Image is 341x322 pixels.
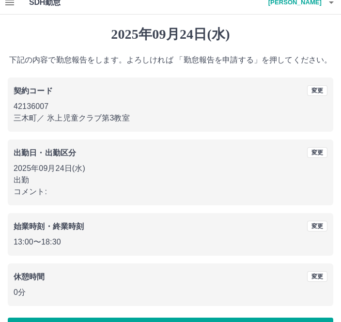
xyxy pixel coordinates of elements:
[14,287,327,298] p: 0分
[14,273,45,281] b: 休憩時間
[14,149,76,157] b: 出勤日・出勤区分
[8,26,333,43] h1: 2025年09月24日(水)
[14,101,327,112] p: 42136007
[307,221,327,231] button: 変更
[14,87,53,95] b: 契約コード
[14,163,327,174] p: 2025年09月24日(水)
[307,271,327,282] button: 変更
[307,147,327,158] button: 変更
[14,112,327,124] p: 三木町 ／ 氷上児童クラブ第3教室
[14,236,327,248] p: 13:00 〜 18:30
[14,222,84,230] b: 始業時刻・終業時刻
[14,186,327,198] p: コメント:
[14,174,327,186] p: 出勤
[8,54,333,66] p: 下記の内容で勤怠報告をします。よろしければ 「勤怠報告を申請する」を押してください。
[307,85,327,96] button: 変更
